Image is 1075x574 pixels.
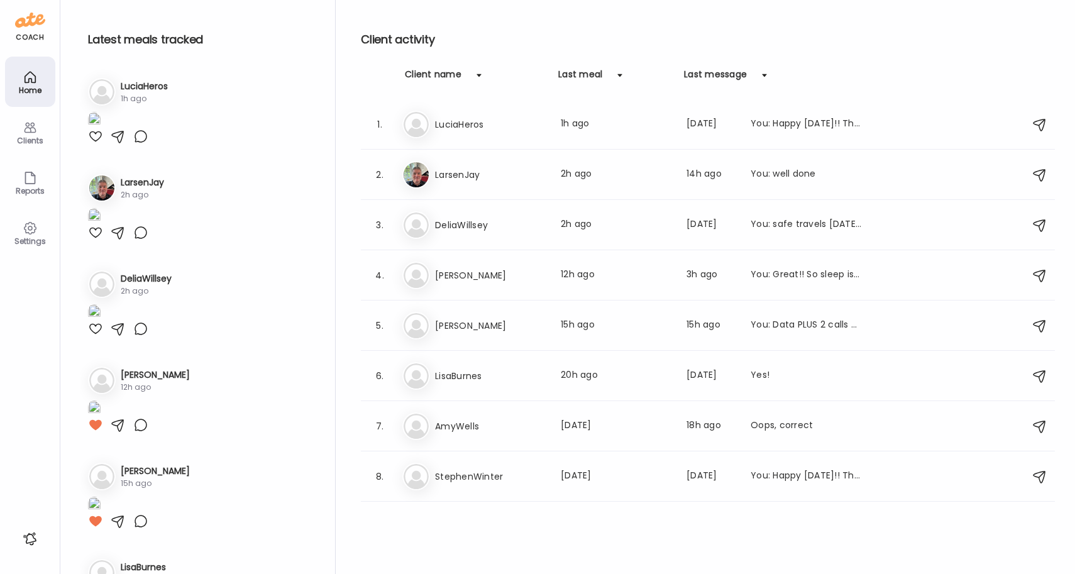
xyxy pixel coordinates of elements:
div: 6. [372,368,387,384]
h3: DeliaWillsey [121,272,172,285]
div: 15h ago [121,478,190,489]
img: bg-avatar-default.svg [89,272,114,297]
img: bg-avatar-default.svg [404,112,429,137]
img: avatars%2FpQclOzuQ2uUyIuBETuyLXmhsmXz1 [89,175,114,201]
div: You: Great!! So sleep is an important piece to the puzzle. Consistent bed time and wake time How ... [751,268,861,283]
h3: LarsenJay [121,176,164,189]
img: bg-avatar-default.svg [404,414,429,439]
div: 8. [372,469,387,484]
div: 2h ago [561,167,671,182]
div: [DATE] [686,368,736,384]
h3: [PERSON_NAME] [435,318,546,333]
div: You: Happy [DATE]!! The weekend is not a time to break the healthy habits that have gotten you th... [751,469,861,484]
div: You: Data PLUS 2 calls a month, ATE for logging and daily communication . [751,318,861,333]
h3: LuciaHeros [435,117,546,132]
img: bg-avatar-default.svg [404,363,429,389]
div: You: safe travels [DATE]. When you get to [GEOGRAPHIC_DATA] - let me know if you need anything or... [751,218,861,233]
div: [DATE] [686,117,736,132]
div: 12h ago [121,382,190,393]
img: images%2F1qYfsqsWO6WAqm9xosSfiY0Hazg1%2FvO4EEgQ2fIK3KOJTvAnl%2FnuV1LuN6fDAzTjHhzqFf_1080 [88,112,101,129]
img: images%2FIrNJUawwUnOTYYdIvOBtlFt5cGu2%2FnFP9cy6d4f42PIs2WuLe%2FdD6ZKBgdUdm3Gvcu99xs_1080 [88,400,101,417]
div: 1h ago [561,117,671,132]
h3: AmyWells [435,419,546,434]
div: Last message [684,68,747,88]
div: [DATE] [561,419,671,434]
div: [DATE] [686,469,736,484]
img: bg-avatar-default.svg [404,464,429,489]
div: coach [16,32,44,43]
div: 2h ago [121,189,164,201]
div: 2h ago [121,285,172,297]
img: bg-avatar-default.svg [89,464,114,489]
h3: StephenWinter [435,469,546,484]
div: 2h ago [561,218,671,233]
div: 1. [372,117,387,132]
img: avatars%2FpQclOzuQ2uUyIuBETuyLXmhsmXz1 [404,162,429,187]
div: 1h ago [121,93,168,104]
h3: LarsenJay [435,167,546,182]
div: [DATE] [686,218,736,233]
div: 15h ago [686,318,736,333]
div: 18h ago [686,419,736,434]
div: You: well done [751,167,861,182]
div: Yes! [751,368,861,384]
h3: [PERSON_NAME] [121,465,190,478]
div: Settings [8,237,53,245]
h3: LisaBurnes [121,561,166,574]
div: 15h ago [561,318,671,333]
div: [DATE] [561,469,671,484]
h3: [PERSON_NAME] [435,268,546,283]
img: bg-avatar-default.svg [89,368,114,393]
div: Reports [8,187,53,195]
div: You: Happy [DATE]!! The weekend is not a time to break the healthy habits that have gotten you th... [751,117,861,132]
h3: DeliaWillsey [435,218,546,233]
div: 3. [372,218,387,233]
img: ate [15,10,45,30]
div: 20h ago [561,368,671,384]
img: images%2FRBBRZGh5RPQEaUY8TkeQxYu8qlB3%2FBIF2nt4G6W2nr3h37Y4T%2FfqC5m0q7gLOvhWe9d1Z0_1080 [88,497,101,514]
div: 14h ago [686,167,736,182]
img: bg-avatar-default.svg [404,263,429,288]
div: Client name [405,68,461,88]
h2: Latest meals tracked [88,30,315,49]
div: 7. [372,419,387,434]
h3: [PERSON_NAME] [121,368,190,382]
div: Clients [8,136,53,145]
img: bg-avatar-default.svg [404,212,429,238]
h3: LisaBurnes [435,368,546,384]
div: 12h ago [561,268,671,283]
div: Home [8,86,53,94]
div: 3h ago [686,268,736,283]
div: Last meal [558,68,602,88]
div: 2. [372,167,387,182]
img: bg-avatar-default.svg [404,313,429,338]
img: images%2FGHdhXm9jJtNQdLs9r9pbhWu10OF2%2F28fKAsnfovlOS9zcSMQ0%2FP8iJhqKvXfgd7nNDSUBQ_1080 [88,304,101,321]
img: bg-avatar-default.svg [89,79,114,104]
div: Oops, correct [751,419,861,434]
div: 5. [372,318,387,333]
h3: LuciaHeros [121,80,168,93]
img: images%2FpQclOzuQ2uUyIuBETuyLXmhsmXz1%2FC1aN2BIzDeWkgVLsPWys%2FIHMOoLO1ueHjfynZuZmy_1080 [88,208,101,225]
div: 4. [372,268,387,283]
h2: Client activity [361,30,1055,49]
